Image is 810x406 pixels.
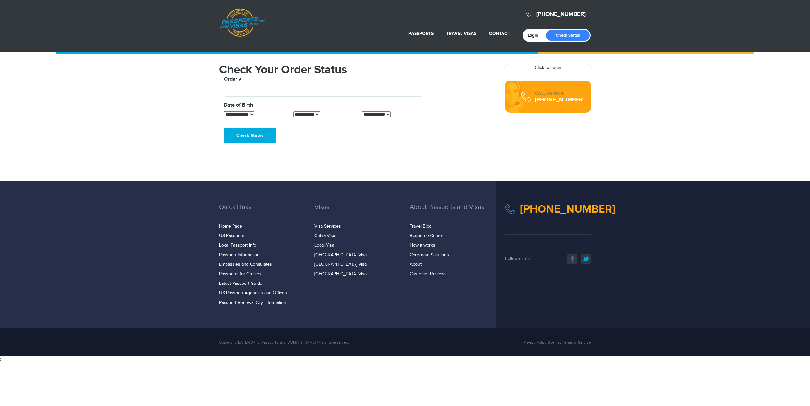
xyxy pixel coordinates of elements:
[410,233,443,238] a: Resource Center
[224,101,253,109] label: Date of Birth
[410,243,435,248] a: How it works
[535,65,561,70] a: Click to Login
[219,252,260,257] a: Passport Information
[548,340,562,345] a: Sitemap
[219,8,265,37] a: Passports & [DOMAIN_NAME]
[219,262,272,267] a: Embassies and Consulates
[314,233,335,238] a: China Visa
[314,204,400,220] h3: Visas
[489,31,510,36] a: Contact
[505,256,530,261] span: Follow us on
[219,224,242,229] a: Home Page
[546,30,590,41] a: Check Status
[528,33,543,38] a: Login
[219,290,287,296] a: US Passport Agencies and Offices
[469,339,596,345] div: | |
[535,90,584,97] div: CALL US NOW
[314,224,341,229] a: Visa Services
[219,233,246,238] a: US Passports
[536,11,586,18] a: [PHONE_NUMBER]
[224,75,242,83] label: Order #
[408,31,434,36] a: Passports
[314,243,334,248] a: Local Visa
[410,224,432,229] a: Travel Blog
[535,97,584,103] div: [PHONE_NUMBER]
[410,271,447,276] a: Customer Reviews
[214,339,469,345] div: Copyright [DATE]-[DATE] Passports and [DOMAIN_NAME] All rights reserved.
[314,262,367,267] a: [GEOGRAPHIC_DATA] Visa
[314,271,367,276] a: [GEOGRAPHIC_DATA] Visa
[520,203,615,216] a: [PHONE_NUMBER]
[224,128,276,143] button: Check Status
[314,252,367,257] a: [GEOGRAPHIC_DATA] Visa
[219,204,305,220] h3: Quick Links
[567,254,577,264] a: facebook
[410,262,422,267] a: About
[523,340,547,345] a: Privacy Policy
[219,281,262,286] a: Latest Passport Guide
[410,204,496,220] h3: About Passports and Visas
[446,31,476,36] a: Travel Visas
[219,64,496,75] h1: Check Your Order Status
[581,254,591,264] a: twitter
[563,340,591,345] a: Terms of Service
[219,300,286,305] a: Passport Renewal City Information
[219,243,256,248] a: Local Passport Info
[410,252,449,257] a: Corporate Solutions
[219,271,261,276] a: Passports for Cruises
